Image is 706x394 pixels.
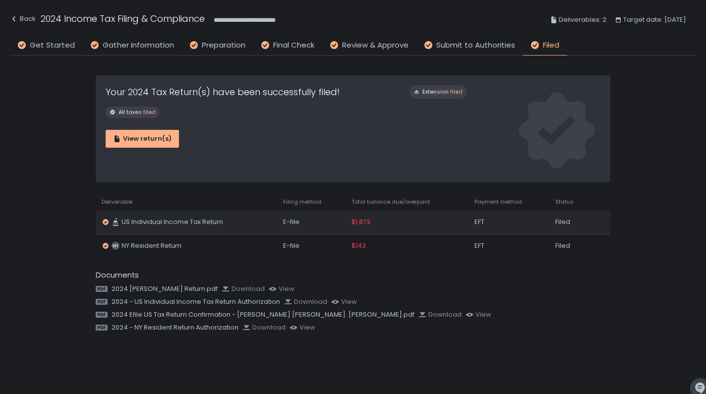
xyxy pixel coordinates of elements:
span: Target date: [DATE] [623,14,686,26]
span: Deliverables: 2 [559,14,606,26]
span: Total balance due/overpaid [352,198,430,206]
span: Gather Information [103,40,174,51]
div: Back [10,13,36,25]
span: 2024 - US Individual Income Tax Return Authorization [112,297,280,306]
span: 2024 [PERSON_NAME] Return.pdf [112,284,218,293]
span: US Individual Income Tax Return [121,218,223,226]
span: $143 [352,241,366,250]
span: 2024 - NY Resident Return Authorization [112,323,238,332]
div: Filed [555,241,585,250]
button: Download [284,297,327,306]
div: View return(s) [113,134,172,143]
div: E-file [283,218,340,226]
span: Submit to Authorities [436,40,515,51]
span: EFT [474,241,484,250]
span: Deliverable [102,198,132,206]
span: Preparation [202,40,245,51]
h1: Your 2024 Tax Return(s) have been successfully filed! [106,85,340,99]
button: view [331,297,357,306]
div: Filed [555,218,585,226]
span: EFT [474,218,484,226]
span: Get Started [30,40,75,51]
span: All taxes filed [118,109,156,116]
button: Download [418,310,462,319]
span: Payment method [474,198,522,206]
text: NY [113,243,118,249]
button: view [466,310,491,319]
button: view [269,284,294,293]
button: view [290,323,315,332]
span: Final Check [273,40,314,51]
button: Download [242,323,286,332]
div: E-file [283,241,340,250]
button: Back [10,12,36,28]
button: Download [222,284,265,293]
span: Review & Approve [342,40,409,51]
span: Extension filed [422,88,463,96]
button: View return(s) [106,130,179,148]
span: NY Resident Return [121,241,181,250]
h1: 2024 Income Tax Filing & Compliance [41,12,205,25]
span: Filing method [283,198,321,206]
span: Filed [543,40,559,51]
span: 2024 Efile US Tax Return Confirmation - [PERSON_NAME] [PERSON_NAME]. [PERSON_NAME].pdf [112,310,414,319]
span: Status [555,198,574,206]
span: $1,873 [352,218,370,226]
div: Documents [96,270,610,281]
